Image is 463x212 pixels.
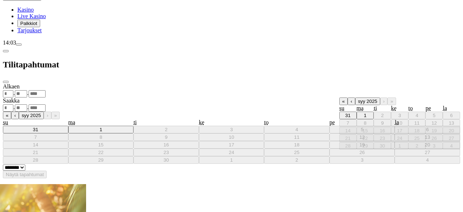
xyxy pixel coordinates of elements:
[199,133,264,141] button: 10. syyskuuta 2025
[395,156,460,164] button: 4. lokakuuta 2025
[3,171,47,178] button: Näytä tapahtumat
[425,134,430,140] abbr: 13. syyskuuta 2025
[425,142,430,147] abbr: 20. syyskuuta 2025
[165,127,167,132] abbr: 2. syyskuuta 2025
[387,97,396,105] button: »
[98,157,103,163] abbr: 29. syyskuuta 2025
[296,127,298,132] abbr: 4. syyskuuta 2025
[361,127,363,132] abbr: 5. syyskuuta 2025
[3,83,20,90] span: Alkaen
[339,97,348,105] button: «
[17,13,46,19] a: poker-chip iconLive Kasino
[20,21,37,26] span: Palkkiot
[358,99,377,104] span: syy 2025
[395,149,460,156] button: 27. syyskuuta 2025
[68,133,134,141] button: 8. syyskuuta 2025
[360,142,365,147] abbr: 19. syyskuuta 2025
[360,134,365,140] abbr: 12. syyskuuta 2025
[33,150,38,155] abbr: 21. syyskuuta 2025
[27,104,29,110] span: .
[229,142,234,147] abbr: 17. syyskuuta 2025
[163,142,169,147] abbr: 16. syyskuuta 2025
[3,126,68,133] button: 31. elokuuta 2025
[133,119,137,125] abbr: tiistai
[264,133,330,141] button: 11. syyskuuta 2025
[296,157,298,163] abbr: 2. lokakuuta 2025
[44,112,51,119] button: ›
[98,142,103,147] abbr: 15. syyskuuta 2025
[294,142,300,147] abbr: 18. syyskuuta 2025
[16,43,22,46] button: menu
[264,126,330,133] button: 4. syyskuuta 2025
[3,133,68,141] button: 7. syyskuuta 2025
[355,97,380,105] button: syy 2025
[264,141,330,149] button: 18. syyskuuta 2025
[199,119,204,125] abbr: keskiviikko
[68,149,134,156] button: 22. syyskuuta 2025
[380,97,387,105] button: ›
[229,150,234,155] abbr: 24. syyskuuta 2025
[3,112,11,119] button: «
[229,134,234,140] abbr: 10. syyskuuta 2025
[17,27,42,33] a: gift-inverted iconTarjoukset
[33,142,38,147] abbr: 14. syyskuuta 2025
[294,134,300,140] abbr: 11. syyskuuta 2025
[348,97,355,105] button: ‹
[199,141,264,149] button: 17. syyskuuta 2025
[99,134,102,140] abbr: 8. syyskuuta 2025
[163,157,169,163] abbr: 30. syyskuuta 2025
[3,60,460,70] h2: Tilitapahtumat
[33,157,38,163] abbr: 28. syyskuuta 2025
[11,112,18,119] button: ‹
[330,119,335,125] abbr: perjantai
[426,127,429,132] abbr: 6. syyskuuta 2025
[17,13,46,19] span: Live Kasino
[264,119,268,125] abbr: torstai
[395,141,460,149] button: 20. syyskuuta 2025
[99,127,102,132] abbr: 1. syyskuuta 2025
[17,27,42,33] span: Tarjoukset
[163,150,169,155] abbr: 23. syyskuuta 2025
[13,90,15,96] span: .
[133,141,199,149] button: 16. syyskuuta 2025
[27,90,29,96] span: .
[199,156,264,164] button: 1. lokakuuta 2025
[3,40,16,46] span: 14:03
[3,156,68,164] button: 28. syyskuuta 2025
[133,149,199,156] button: 23. syyskuuta 2025
[425,150,430,155] abbr: 27. syyskuuta 2025
[230,127,233,132] abbr: 3. syyskuuta 2025
[68,126,134,133] button: 1. syyskuuta 2025
[22,113,41,118] span: syy 2025
[6,172,44,177] span: Näytä tapahtumat
[361,157,363,163] abbr: 3. lokakuuta 2025
[33,127,38,132] abbr: 31. elokuuta 2025
[426,157,429,163] abbr: 4. lokakuuta 2025
[133,156,199,164] button: 30. syyskuuta 2025
[68,119,76,125] abbr: maanantai
[330,141,395,149] button: 19. syyskuuta 2025
[330,133,395,141] button: 12. syyskuuta 2025
[395,119,399,125] abbr: lauantai
[264,149,330,156] button: 25. syyskuuta 2025
[133,133,199,141] button: 9. syyskuuta 2025
[17,7,34,13] a: diamond iconKasino
[68,156,134,164] button: 29. syyskuuta 2025
[51,112,60,119] button: »
[3,141,68,149] button: 14. syyskuuta 2025
[199,149,264,156] button: 24. syyskuuta 2025
[230,157,233,163] abbr: 1. lokakuuta 2025
[3,119,8,125] abbr: sunnuntai
[3,149,68,156] button: 21. syyskuuta 2025
[395,126,460,133] button: 6. syyskuuta 2025
[330,126,395,133] button: 5. syyskuuta 2025
[360,150,365,155] abbr: 26. syyskuuta 2025
[34,134,37,140] abbr: 7. syyskuuta 2025
[3,97,20,104] span: Saakka
[17,20,40,27] button: reward iconPalkkiot
[98,150,103,155] abbr: 22. syyskuuta 2025
[199,126,264,133] button: 3. syyskuuta 2025
[133,126,199,133] button: 2. syyskuuta 2025
[17,7,34,13] span: Kasino
[395,133,460,141] button: 13. syyskuuta 2025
